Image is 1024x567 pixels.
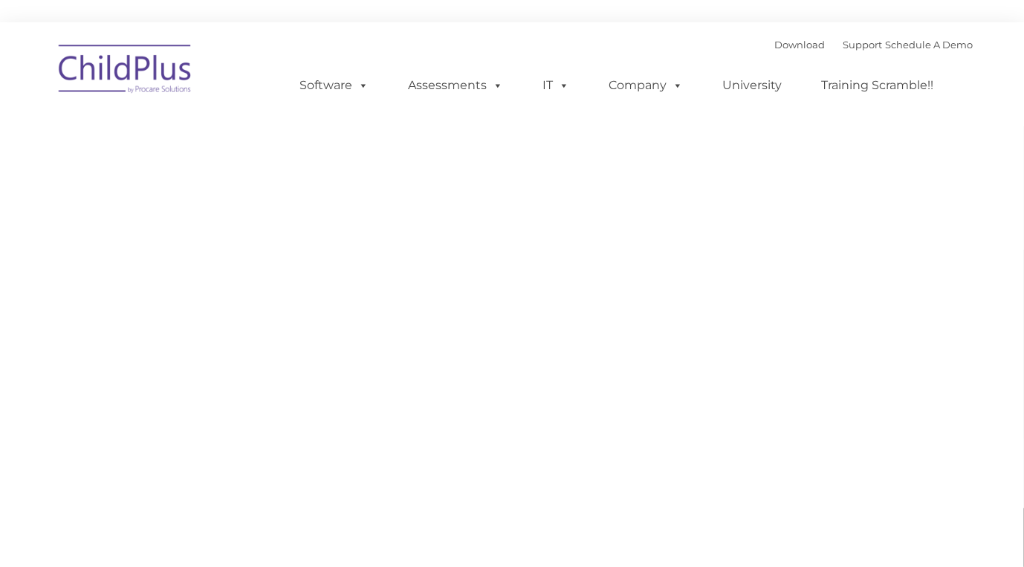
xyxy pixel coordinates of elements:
[285,71,383,100] a: Software
[528,71,584,100] a: IT
[707,71,797,100] a: University
[774,39,973,51] font: |
[393,71,518,100] a: Assessments
[885,39,973,51] a: Schedule A Demo
[843,39,882,51] a: Support
[594,71,698,100] a: Company
[774,39,825,51] a: Download
[806,71,948,100] a: Training Scramble!!
[51,34,200,108] img: ChildPlus by Procare Solutions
